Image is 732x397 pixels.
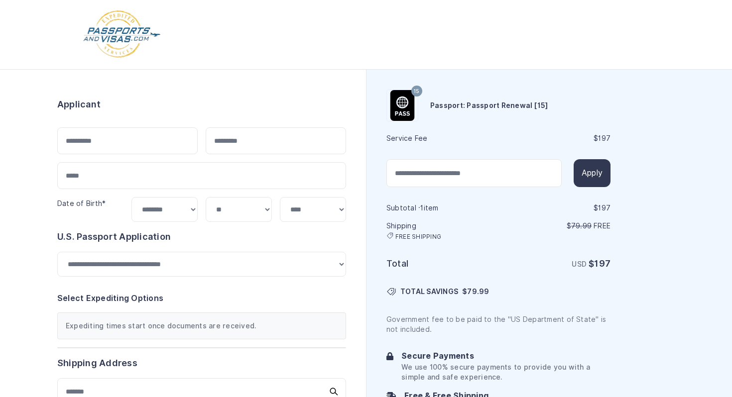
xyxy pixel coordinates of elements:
[57,312,346,339] div: Expediting times start once documents are received.
[467,288,489,296] span: 79.99
[594,222,610,230] span: Free
[574,159,610,187] button: Apply
[571,222,592,230] span: 79.99
[430,100,548,110] h6: Passport: Passport Renewal [15]
[420,204,423,212] span: 1
[57,293,346,304] h6: Select Expediting Options
[589,258,610,269] strong: $
[57,230,346,244] h6: U.S. Passport Application
[598,204,610,212] span: 197
[57,98,101,111] h6: Applicant
[386,133,497,143] h6: Service Fee
[386,314,610,334] p: Government fee to be paid to the "US Department of State" is not included.
[386,203,497,213] h6: Subtotal · item
[57,199,106,207] label: Date of Birth*
[414,85,419,98] span: 15
[395,233,441,241] span: FREE SHIPPING
[386,257,497,271] h6: Total
[572,260,587,268] span: USD
[598,134,610,142] span: 197
[57,356,346,370] h6: Shipping Address
[400,287,458,297] span: TOTAL SAVINGS
[462,287,489,297] span: $
[594,258,610,269] span: 197
[82,10,161,59] img: Logo
[499,221,610,231] p: $
[401,350,610,362] h6: Secure Payments
[386,221,497,241] h6: Shipping
[499,203,610,213] div: $
[387,90,418,121] img: Product Name
[499,133,610,143] div: $
[401,362,610,382] p: We use 100% secure payments to provide you with a simple and safe experience.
